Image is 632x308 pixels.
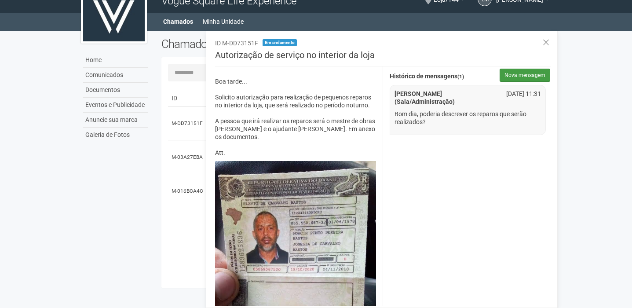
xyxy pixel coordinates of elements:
[83,53,148,68] a: Home
[395,90,455,105] strong: [PERSON_NAME] (Sala/Administração)
[83,83,148,98] a: Documentos
[168,140,208,174] td: M-03A27EBA
[83,68,148,83] a: Comunicados
[161,37,316,51] h2: Chamados
[215,40,258,47] span: ID M-DD73151F
[457,73,464,80] span: (1)
[168,174,208,208] td: M-016BCA4C
[215,77,376,157] p: Boa tarde... Solicito autorização para realização de pequenos reparos no interior da loja, que se...
[494,90,548,98] div: [DATE] 11:31
[168,106,208,140] td: M-DD73151F
[168,90,208,106] td: ID
[263,39,297,46] span: Em andamento
[163,15,193,28] a: Chamados
[390,73,464,80] strong: Histórico de mensagens
[83,128,148,142] a: Galeria de Fotos
[500,69,550,82] button: Nova mensagem
[203,15,244,28] a: Minha Unidade
[83,98,148,113] a: Eventos e Publicidade
[83,113,148,128] a: Anuncie sua marca
[395,110,541,126] p: Bom dia, poderia descrever os reparos que serão realizados?
[215,51,551,66] h3: Autorização de serviço no interior da loja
